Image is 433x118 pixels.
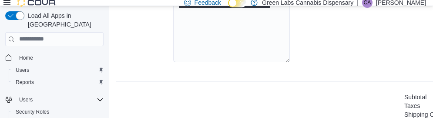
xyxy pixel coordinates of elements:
span: Security Roles [12,107,104,117]
span: Users [19,96,33,103]
span: Reports [16,79,34,86]
span: Load All Apps in [GEOGRAPHIC_DATA] [24,11,104,29]
button: Home [2,51,107,64]
span: Reports [12,77,104,88]
button: Users [2,94,107,106]
button: Security Roles [9,106,107,118]
a: Users [12,65,33,75]
span: Security Roles [16,108,49,115]
a: Home [16,53,37,63]
button: Users [9,64,107,76]
button: Reports [9,76,107,88]
h6: Subtotal [404,94,426,101]
span: Users [16,94,104,105]
a: Reports [12,77,37,88]
span: Users [16,67,29,74]
h6: Taxes [404,102,420,109]
span: Home [19,54,33,61]
a: Security Roles [12,107,53,117]
span: Home [16,52,104,63]
span: Users [12,65,104,75]
button: Users [16,94,36,105]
